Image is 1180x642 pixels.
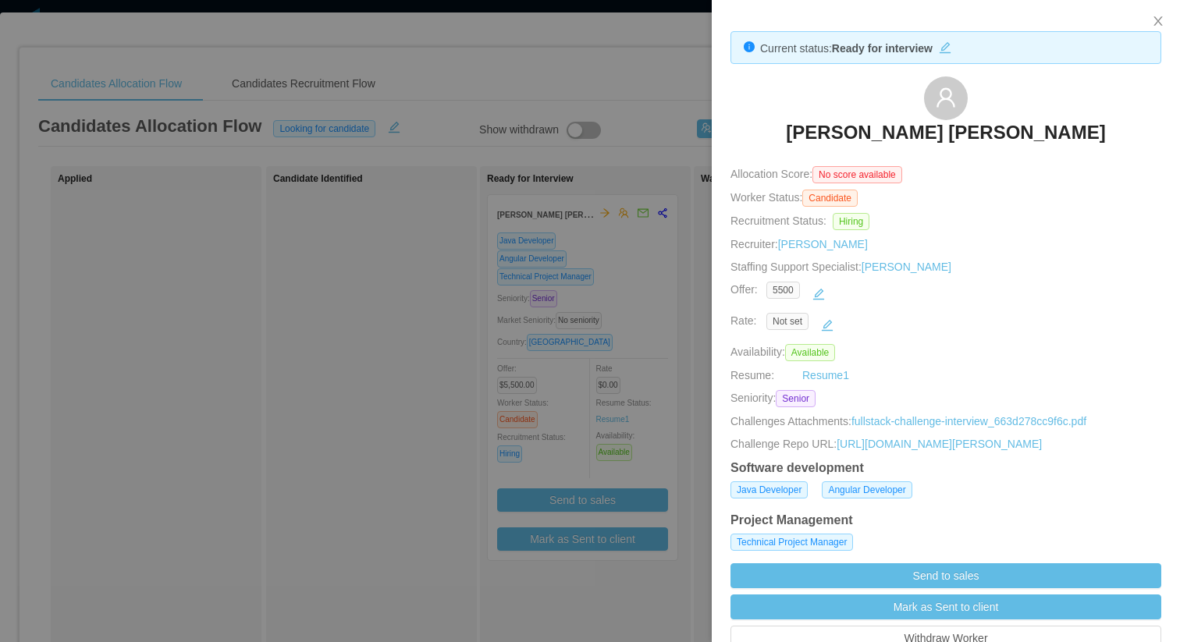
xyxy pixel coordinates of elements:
a: [URL][DOMAIN_NAME][PERSON_NAME] [837,438,1042,450]
button: icon: edit [815,313,840,338]
span: Candidate [802,190,858,207]
span: Challenge Repo URL: [730,436,837,452]
a: fullstack-challenge-interview_663d278cc9f6c.pdf [851,415,1086,427]
span: Seniority: [730,390,776,407]
button: Mark as Sent to client [730,594,1161,619]
span: Resume: [730,369,774,381]
strong: Project Management [730,513,852,527]
span: No score available [812,166,902,183]
span: Staffing Support Specialist: [730,261,951,273]
a: [PERSON_NAME] [862,261,951,273]
span: Available [785,344,835,361]
button: icon: edit [933,38,958,54]
span: Senior [776,390,816,407]
a: [PERSON_NAME] [PERSON_NAME] [786,120,1105,154]
span: Not set [766,313,809,330]
span: Current status: [760,42,832,55]
span: Java Developer [730,481,808,498]
a: Resume1 [802,367,849,384]
span: Allocation Score: [730,168,812,180]
strong: Ready for interview [832,42,933,55]
span: Recruitment Status: [730,215,826,227]
span: Angular Developer [822,481,912,498]
span: Hiring [833,213,869,230]
span: Availability: [730,346,841,358]
span: 5500 [766,282,800,299]
span: Challenges Attachments: [730,413,851,430]
span: Technical Project Manager [730,534,853,551]
h3: [PERSON_NAME] [PERSON_NAME] [786,120,1105,145]
strong: Software development [730,461,864,474]
button: icon: edit [806,282,831,307]
i: icon: info-circle [744,41,755,52]
i: icon: close [1152,15,1164,27]
button: Send to sales [730,563,1161,588]
span: Worker Status: [730,191,802,204]
a: [PERSON_NAME] [778,238,868,250]
span: Recruiter: [730,238,868,250]
i: icon: user [935,87,957,108]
